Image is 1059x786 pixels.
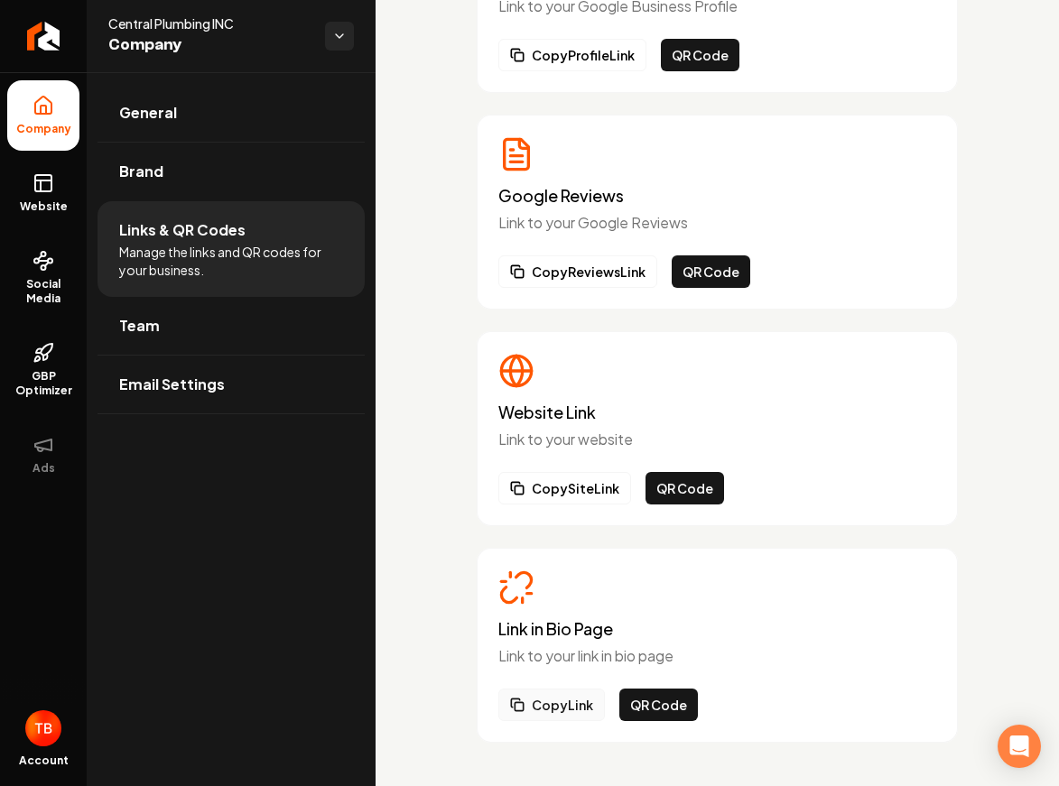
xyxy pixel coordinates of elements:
span: Manage the links and QR codes for your business. [119,243,343,279]
p: Link to your website [498,429,936,450]
button: QR Code [646,472,724,504]
img: Rebolt Logo [27,22,60,51]
span: Social Media [7,277,79,306]
p: Link to your link in bio page [498,645,936,667]
span: Company [9,122,79,136]
span: Website [13,199,75,214]
span: General [119,102,177,124]
button: Open user button [25,710,61,746]
span: Links & QR Codes [119,219,246,241]
a: Team [98,297,365,355]
button: CopyLink [498,689,605,721]
span: Ads [25,461,62,476]
h3: Link in Bio Page [498,620,936,638]
button: QR Code [672,255,750,288]
img: Travis Brown [25,710,61,746]
button: QR Code [661,39,739,71]
span: Account [19,754,69,768]
button: Ads [7,420,79,490]
a: GBP Optimizer [7,328,79,412]
button: CopyProfileLink [498,39,646,71]
div: Open Intercom Messenger [998,725,1041,768]
p: Link to your Google Reviews [498,212,936,234]
span: Brand [119,161,163,182]
a: General [98,84,365,142]
h3: Website Link [498,403,936,421]
span: Central Plumbing INC [108,14,311,32]
span: Company [108,32,311,58]
a: Brand [98,143,365,200]
button: CopySiteLink [498,472,631,504]
span: Email Settings [119,374,225,395]
h3: Google Reviews [498,187,936,205]
a: Website [7,158,79,228]
a: Email Settings [98,356,365,413]
a: Social Media [7,236,79,320]
span: GBP Optimizer [7,369,79,398]
button: CopyReviewsLink [498,255,657,288]
button: QR Code [619,689,698,721]
span: Team [119,315,160,337]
